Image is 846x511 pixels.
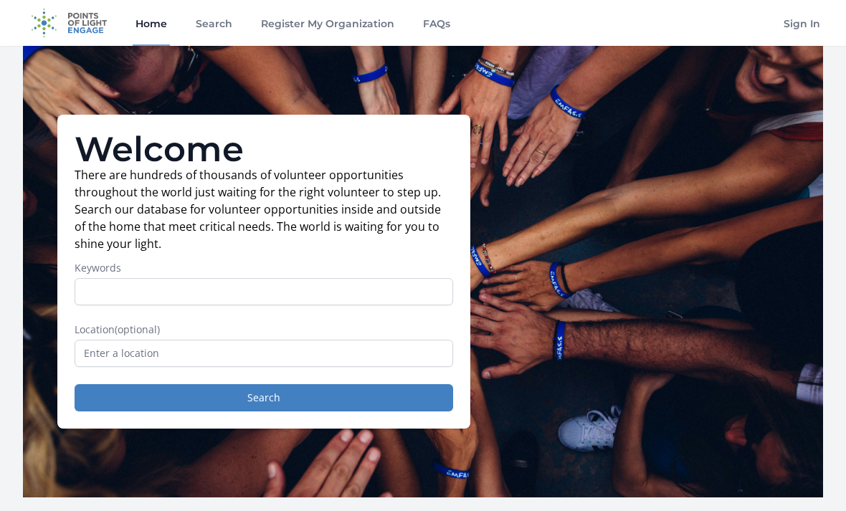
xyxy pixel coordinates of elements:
input: Enter a location [75,340,453,367]
label: Location [75,323,453,337]
span: (optional) [115,323,160,336]
button: Search [75,384,453,411]
p: There are hundreds of thousands of volunteer opportunities throughout the world just waiting for ... [75,166,453,252]
label: Keywords [75,261,453,275]
h1: Welcome [75,132,453,166]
